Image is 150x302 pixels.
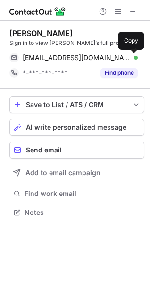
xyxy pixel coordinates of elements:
span: Add to email campaign [25,169,100,177]
div: [PERSON_NAME] [9,28,73,38]
button: save-profile-one-click [9,96,144,113]
span: [EMAIL_ADDRESS][DOMAIN_NAME] [23,53,131,62]
button: Reveal Button [100,68,138,78]
button: Send email [9,142,144,159]
div: Sign in to view [PERSON_NAME]’s full profile [9,39,144,47]
span: Find work email [25,189,141,198]
button: Add to email campaign [9,164,144,181]
button: Find work email [9,187,144,200]
span: Send email [26,146,62,154]
span: AI write personalized message [26,124,126,131]
button: Notes [9,206,144,219]
button: AI write personalized message [9,119,144,136]
span: Notes [25,208,141,217]
img: ContactOut v5.3.10 [9,6,66,17]
div: Save to List / ATS / CRM [26,101,128,108]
